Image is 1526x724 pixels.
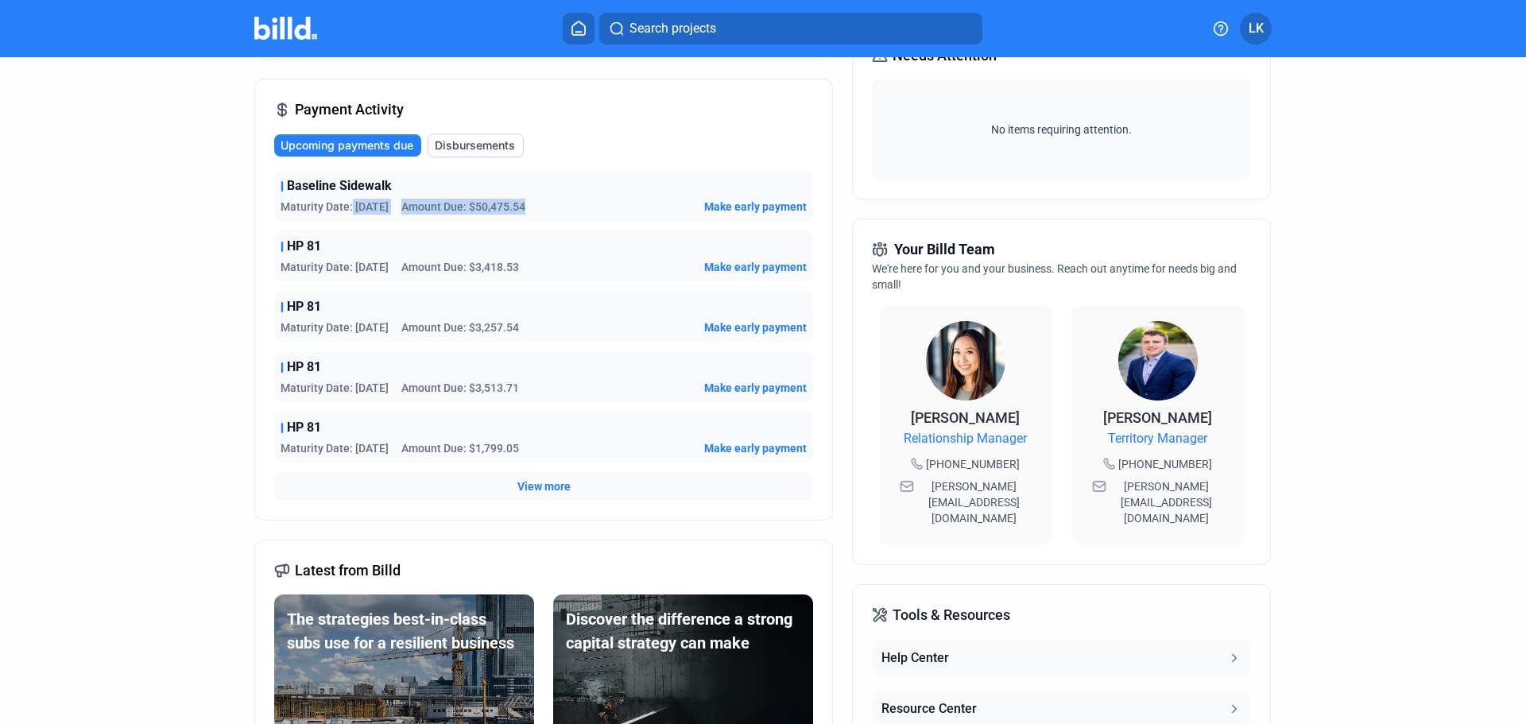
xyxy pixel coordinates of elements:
[881,699,977,718] div: Resource Center
[287,176,392,196] span: Baseline Sidewalk
[401,319,519,335] span: Amount Due: $3,257.54
[435,137,515,153] span: Disbursements
[287,607,521,655] div: The strategies best-in-class subs use for a resilient business
[281,259,389,275] span: Maturity Date: [DATE]
[878,122,1244,137] span: No items requiring attention.
[911,409,1020,426] span: [PERSON_NAME]
[517,478,571,494] button: View more
[281,440,389,456] span: Maturity Date: [DATE]
[287,237,321,256] span: HP 81
[281,380,389,396] span: Maturity Date: [DATE]
[1110,478,1224,526] span: [PERSON_NAME][EMAIL_ADDRESS][DOMAIN_NAME]
[281,137,413,153] span: Upcoming payments due
[401,259,519,275] span: Amount Due: $3,418.53
[295,99,404,121] span: Payment Activity
[1118,456,1212,472] span: [PHONE_NUMBER]
[704,199,807,215] button: Make early payment
[704,319,807,335] button: Make early payment
[274,134,421,157] button: Upcoming payments due
[566,607,800,655] div: Discover the difference a strong capital strategy can make
[599,13,982,45] button: Search projects
[629,19,716,38] span: Search projects
[281,319,389,335] span: Maturity Date: [DATE]
[872,262,1237,291] span: We're here for you and your business. Reach out anytime for needs big and small!
[917,478,1032,526] span: [PERSON_NAME][EMAIL_ADDRESS][DOMAIN_NAME]
[704,259,807,275] button: Make early payment
[1249,19,1264,38] span: LK
[704,380,807,396] button: Make early payment
[401,199,525,215] span: Amount Due: $50,475.54
[904,429,1027,448] span: Relationship Manager
[287,418,321,437] span: HP 81
[281,199,389,215] span: Maturity Date: [DATE]
[881,649,949,668] div: Help Center
[401,440,519,456] span: Amount Due: $1,799.05
[1240,13,1272,45] button: LK
[287,297,321,316] span: HP 81
[401,380,519,396] span: Amount Due: $3,513.71
[872,639,1250,677] button: Help Center
[894,238,995,261] span: Your Billd Team
[287,358,321,377] span: HP 81
[926,321,1005,401] img: Relationship Manager
[893,604,1010,626] span: Tools & Resources
[1108,429,1207,448] span: Territory Manager
[254,17,317,40] img: Billd Company Logo
[1103,409,1212,426] span: [PERSON_NAME]
[926,456,1020,472] span: [PHONE_NUMBER]
[295,559,401,582] span: Latest from Billd
[428,134,524,157] button: Disbursements
[1118,321,1198,401] img: Territory Manager
[704,440,807,456] button: Make early payment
